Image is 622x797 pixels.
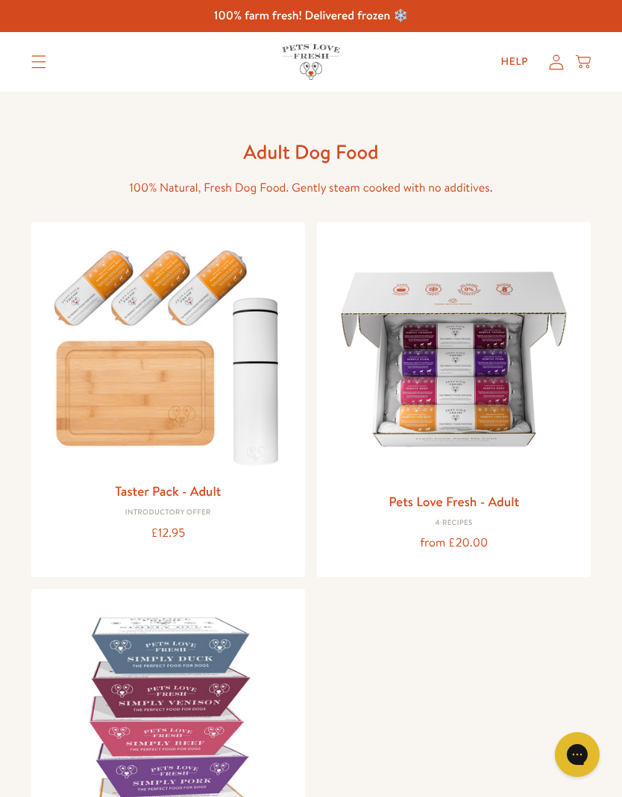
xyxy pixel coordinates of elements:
[329,519,579,528] div: 4 Recipes
[489,47,541,77] a: Help
[329,533,579,553] div: from £20.00
[329,234,579,484] img: Pets Love Fresh - Adult
[115,482,221,500] a: Taster Pack - Adult
[43,508,293,517] div: Introductory Offer
[389,492,519,511] a: Pets Love Fresh - Adult
[282,44,340,79] img: Pets Love Fresh
[547,727,607,782] iframe: Gorgias live chat messenger
[43,523,293,544] div: £12.95
[72,139,550,165] h1: Adult Dog Food
[43,234,293,474] img: Taster Pack - Adult
[129,180,492,196] span: 100% Natural, Fresh Dog Food. Gently steam cooked with no additives.
[19,43,58,81] summary: Translation missing: en.sections.header.menu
